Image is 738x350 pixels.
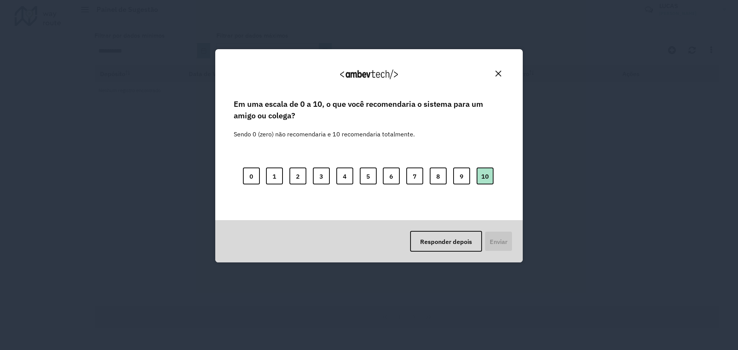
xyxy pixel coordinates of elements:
[366,172,370,180] font: 5
[243,168,260,184] button: 0
[453,168,470,184] button: 9
[420,238,472,245] font: Responder depois
[340,70,398,79] img: Logo Ambevtech
[249,172,253,180] font: 0
[343,172,347,180] font: 4
[410,231,482,252] button: Responder depois
[383,168,400,184] button: 6
[234,130,415,138] font: Sendo 0 (zero) não recomendaria e 10 recomendaria totalmente.
[436,172,440,180] font: 8
[413,172,417,180] font: 7
[481,172,489,180] font: 10
[360,168,377,184] button: 5
[336,168,353,184] button: 4
[492,68,504,80] button: Fechar
[313,168,330,184] button: 3
[319,172,323,180] font: 3
[477,168,494,184] button: 10
[430,168,447,184] button: 8
[289,168,306,184] button: 2
[389,172,393,180] font: 6
[234,99,483,121] font: Em uma escala de 0 a 10, o que você recomendaria o sistema para um amigo ou colega?
[266,168,283,184] button: 1
[406,168,423,184] button: 7
[273,172,276,180] font: 1
[296,172,300,180] font: 2
[460,172,464,180] font: 9
[495,71,501,76] img: Fechar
